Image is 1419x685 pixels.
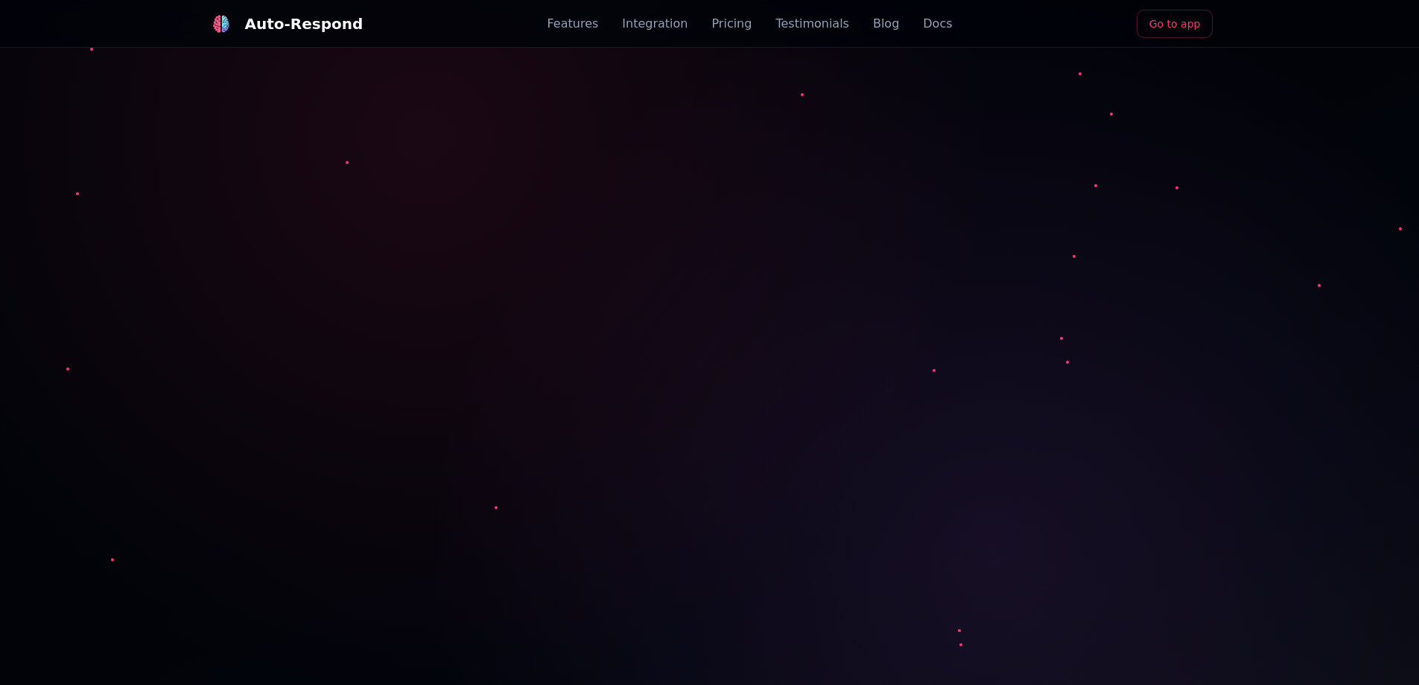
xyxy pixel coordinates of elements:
a: Go to app [1137,10,1213,38]
a: Pricing [711,15,752,33]
a: Features [547,15,599,33]
div: Auto-Respond [245,13,364,34]
a: Docs [923,15,952,33]
a: Blog [873,15,899,33]
a: Integration [622,15,688,33]
a: Testimonials [775,15,849,33]
img: logo.svg [212,15,229,33]
a: Auto-Respond [206,9,364,39]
